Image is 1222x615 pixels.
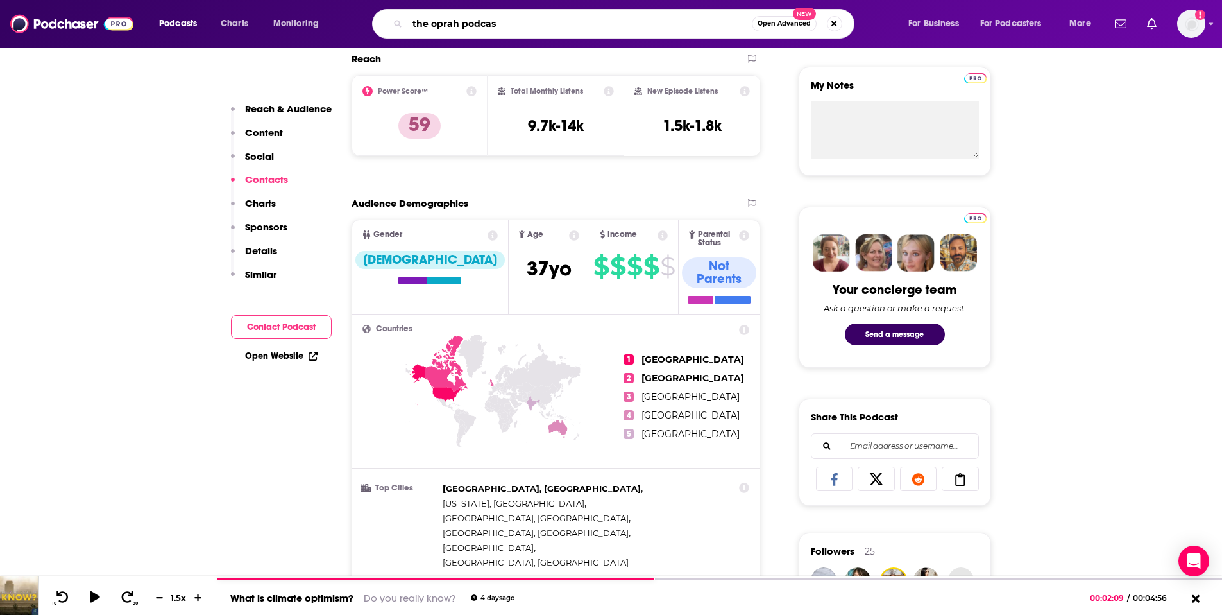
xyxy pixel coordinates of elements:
p: Content [245,126,283,139]
div: Not Parents [682,257,756,288]
span: New [793,8,816,20]
span: , [443,481,643,496]
h3: 1.5k-1.8k [663,116,722,135]
span: $ [610,256,625,277]
span: Charts [221,15,248,33]
p: Details [245,245,277,257]
a: [GEOGRAPHIC_DATA] [641,354,744,365]
button: open menu [150,13,214,34]
h3: 9.7k-14k [528,116,584,135]
label: My Notes [811,79,979,101]
a: $$$$$ [593,256,675,277]
div: Search followers [811,433,979,459]
span: 37 yo [527,256,572,281]
input: Search podcasts, credits, & more... [407,13,752,34]
button: Details [231,245,277,268]
img: Podchaser Pro [964,213,987,223]
span: 00:02:09 [1090,593,1127,603]
div: Open Intercom Messenger [1178,546,1209,576]
h3: Share This Podcast [811,411,898,423]
button: open menu [264,13,335,34]
span: 1 [624,354,634,365]
h2: Audience Demographics [352,197,468,209]
span: 00:04:56 [1130,593,1180,603]
span: 10 [52,601,56,606]
img: Sydney Profile [813,234,850,272]
button: 10 [49,590,74,606]
span: , [443,526,631,541]
a: Show notifications dropdown [1110,13,1132,35]
p: 59 [398,113,441,139]
img: Irishmum62 [811,567,836,593]
div: 25 [865,546,875,557]
div: Your concierge team [833,282,956,298]
img: AmyMarkham [845,567,870,593]
button: Send a message [845,324,945,345]
span: More [1069,15,1091,33]
span: Age [527,230,543,239]
a: What is climate optimism? [230,592,353,604]
a: Do you really know? [364,592,455,604]
span: 4 [624,410,634,420]
span: For Business [908,15,959,33]
a: [GEOGRAPHIC_DATA] [641,410,740,421]
span: 3 [624,392,634,402]
span: Podcasts [159,15,197,33]
a: Open Website [245,351,318,361]
span: Followers [811,545,854,557]
a: Share on Facebook [816,467,853,491]
button: Charts [231,197,276,221]
a: [GEOGRAPHIC_DATA] [641,428,740,440]
img: Barbara Profile [855,234,892,272]
a: Charts [212,13,256,34]
span: Income [607,230,637,239]
span: 5 [624,429,634,439]
a: [DEMOGRAPHIC_DATA] [355,251,505,284]
img: Jules Profile [897,234,935,272]
a: 37yo [527,263,572,279]
img: meredithwochoa [913,567,939,593]
p: Contacts [245,173,288,186]
input: Email address or username... [822,434,968,458]
span: Monitoring [273,15,319,33]
span: , [443,496,586,511]
h3: Top Cities [362,484,437,492]
button: +21 [948,567,974,593]
span: [GEOGRAPHIC_DATA], [GEOGRAPHIC_DATA] [443,483,641,494]
button: open menu [1060,13,1107,34]
span: $ [593,256,609,277]
span: , [443,511,631,526]
img: alexwilliamns [881,569,906,594]
a: [GEOGRAPHIC_DATA] [641,372,744,384]
span: 2 [624,373,634,383]
p: Social [245,150,274,162]
button: Reach & Audience [231,103,332,126]
span: [GEOGRAPHIC_DATA], [GEOGRAPHIC_DATA] [443,528,629,538]
a: Share on X/Twitter [858,467,895,491]
span: [GEOGRAPHIC_DATA], [GEOGRAPHIC_DATA] [443,513,629,523]
button: 30 [116,590,140,606]
div: 4 days ago [471,594,514,602]
a: Copy Link [942,467,979,491]
a: Share on Reddit [900,467,937,491]
button: open menu [972,13,1060,34]
h2: Reach [352,53,381,65]
span: [GEOGRAPHIC_DATA] [443,542,534,553]
button: Sponsors [231,221,287,245]
img: Jon Profile [940,234,977,272]
button: Social [231,150,274,174]
p: Charts [245,197,276,209]
span: $ [627,256,642,277]
span: 30 [133,601,138,606]
span: / [1127,593,1130,603]
h2: Total Monthly Listens [511,87,583,96]
svg: Add a profile image [1195,10,1205,20]
p: Sponsors [245,221,287,233]
img: Podchaser - Follow, Share and Rate Podcasts [10,12,133,36]
span: $ [660,256,675,277]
